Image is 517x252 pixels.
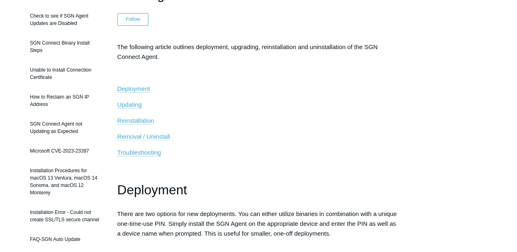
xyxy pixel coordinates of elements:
[26,35,105,58] a: SGN Connect Binary Install Steps
[26,143,105,159] a: Microsoft CVE-2023-23397
[117,149,161,156] a: Troubleshooting
[117,13,149,25] button: Follow Article
[117,133,170,140] a: Removal / Uninstall
[117,210,397,237] span: There are two options for new deployments. You can either utilize binaries in combination with a ...
[117,85,150,92] a: Deployment
[117,182,187,197] span: Deployment
[26,163,105,200] a: Installation Procedures for macOS 13 Ventura, macOS 14 Sonoma, and macOS 12 Monterey
[26,8,105,31] a: Check to see if SGN Agent Updates are Disabled
[26,205,105,227] a: Installation Error - Could not create SSL/TLS secure channel
[26,232,105,247] a: FAQ-SGN Auto Update
[117,101,142,108] a: Updating
[26,89,105,112] a: How to Reclaim an SGN IP Address
[26,62,105,85] a: Unable to Install Connection Certificate
[26,116,105,139] a: SGN Connect Agent not Updating as Expected
[117,117,154,124] a: Reinstallation
[117,43,378,60] span: The following article outlines deployment, upgrading, reinstallation and uninstallation of the SG...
